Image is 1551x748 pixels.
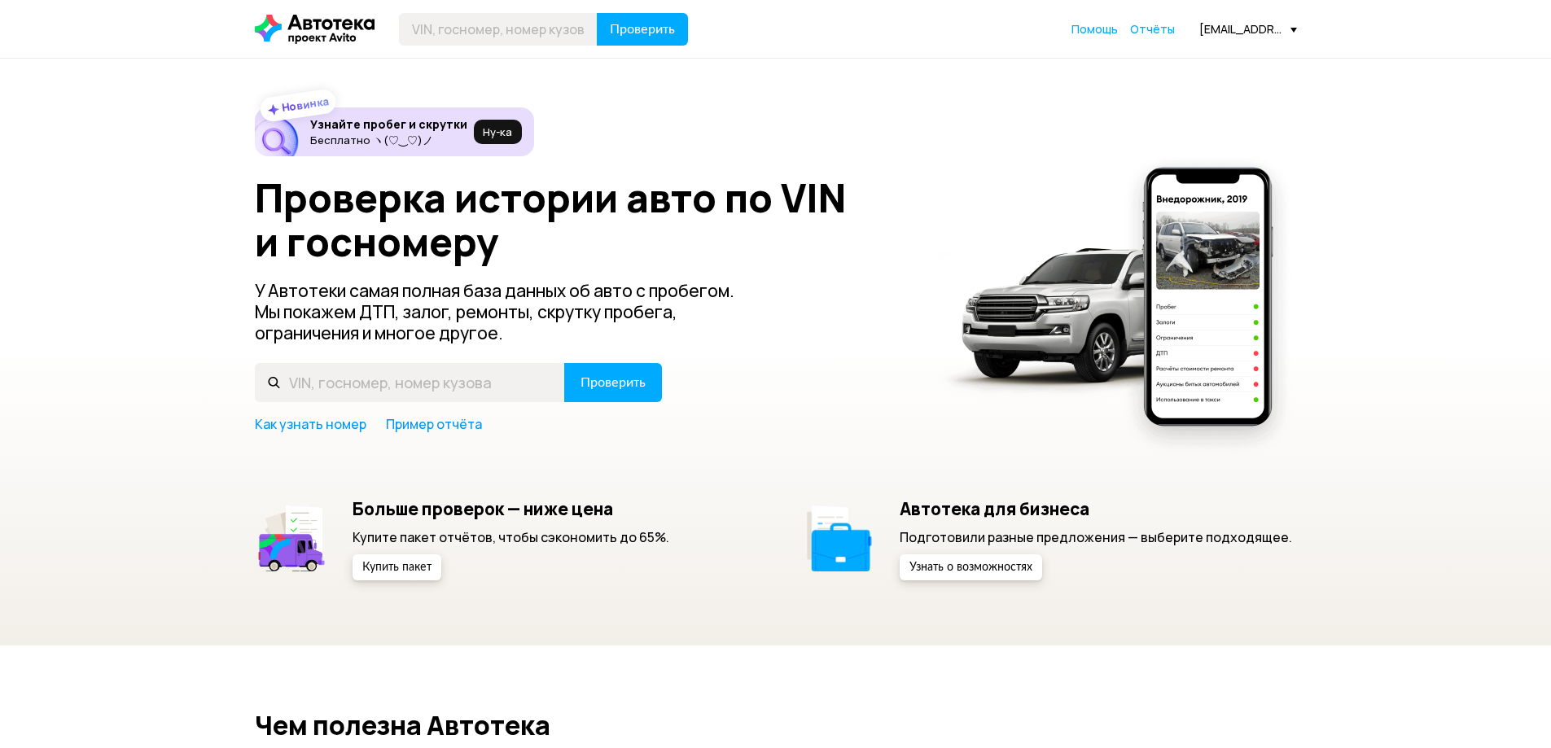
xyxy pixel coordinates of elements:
a: Как узнать номер [255,415,366,433]
p: Подготовили разные предложения — выберите подходящее. [900,528,1292,546]
span: Ну‑ка [483,125,512,138]
a: Пример отчёта [386,415,482,433]
span: Проверить [581,376,646,389]
span: Купить пакет [362,562,432,573]
input: VIN, госномер, номер кузова [399,13,598,46]
h2: Чем полезна Автотека [255,711,1297,740]
h1: Проверка истории авто по VIN и госномеру [255,176,917,264]
span: Узнать о возможностях [909,562,1032,573]
p: У Автотеки самая полная база данных об авто с пробегом. Мы покажем ДТП, залог, ремонты, скрутку п... [255,280,761,343]
button: Проверить [564,363,662,402]
span: Проверить [610,23,675,36]
strong: Новинка [280,94,330,115]
a: Отчёты [1130,21,1175,37]
p: Бесплатно ヽ(♡‿♡)ノ [310,133,467,147]
h5: Автотека для бизнеса [900,498,1292,519]
h5: Больше проверок — ниже цена [353,498,669,519]
button: Проверить [597,13,688,46]
div: [EMAIL_ADDRESS][DOMAIN_NAME] [1199,21,1297,37]
button: Узнать о возможностях [900,554,1042,580]
input: VIN, госномер, номер кузова [255,363,565,402]
a: Помощь [1071,21,1118,37]
h6: Узнайте пробег и скрутки [310,117,467,132]
button: Купить пакет [353,554,441,580]
p: Купите пакет отчётов, чтобы сэкономить до 65%. [353,528,669,546]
